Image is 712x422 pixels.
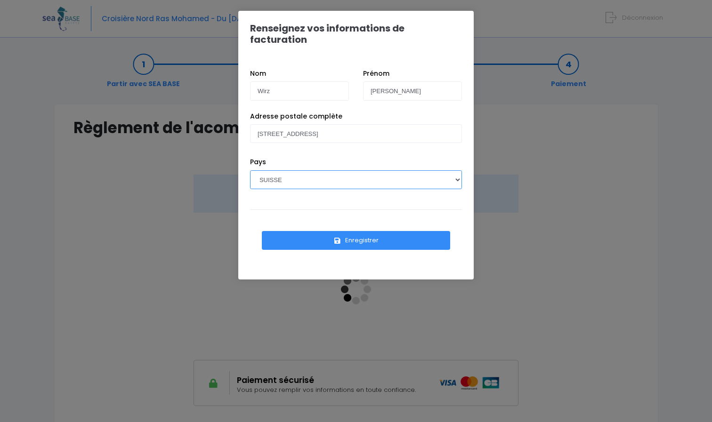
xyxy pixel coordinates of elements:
[250,23,462,45] h1: Renseignez vos informations de facturation
[363,69,389,79] label: Prénom
[250,69,266,79] label: Nom
[262,231,450,250] button: Enregistrer
[250,157,266,167] label: Pays
[250,111,342,121] label: Adresse postale complète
